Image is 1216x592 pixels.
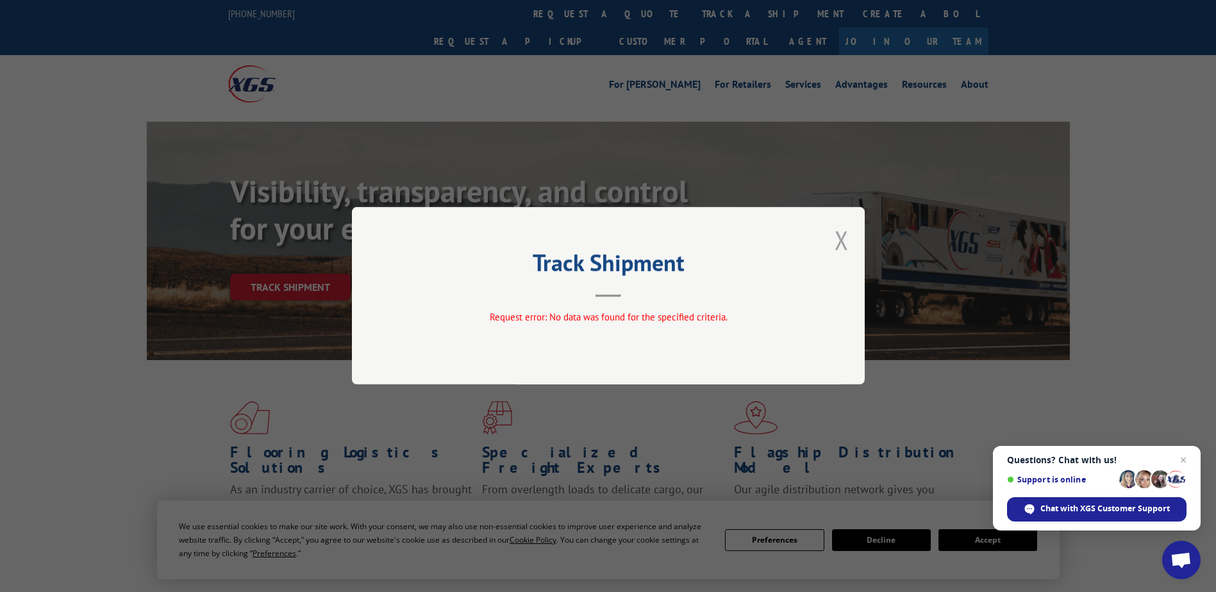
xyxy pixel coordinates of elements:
[1040,503,1170,514] span: Chat with XGS Customer Support
[1176,452,1191,468] span: Close chat
[1162,541,1201,579] div: Open chat
[1007,455,1187,465] span: Questions? Chat with us!
[1007,475,1115,484] span: Support is online
[1007,497,1187,522] div: Chat with XGS Customer Support
[489,311,727,324] span: Request error: No data was found for the specified criteria.
[835,223,849,257] button: Close modal
[416,254,801,278] h2: Track Shipment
